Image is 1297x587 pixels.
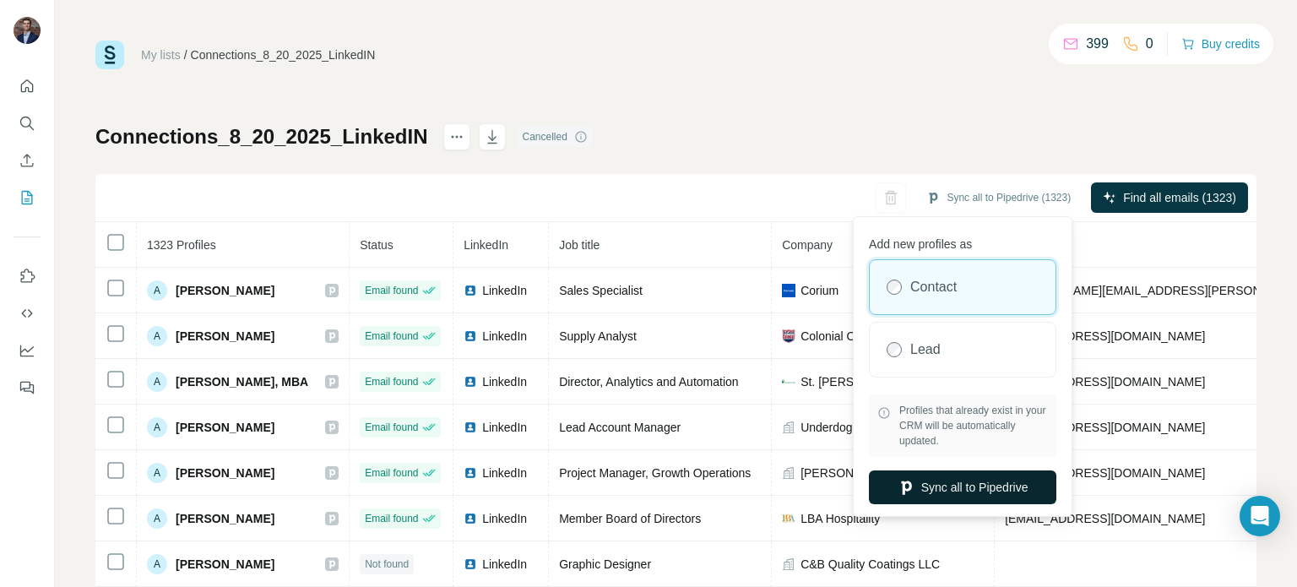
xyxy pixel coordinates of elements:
[176,510,274,527] span: [PERSON_NAME]
[365,283,418,298] span: Email found
[176,556,274,573] span: [PERSON_NAME]
[464,557,477,571] img: LinkedIn logo
[1005,329,1205,343] span: [EMAIL_ADDRESS][DOMAIN_NAME]
[559,375,738,389] span: Director, Analytics and Automation
[482,465,527,481] span: LinkedIn
[443,123,470,150] button: actions
[899,403,1048,448] span: Profiles that already exist in your CRM will be automatically updated.
[464,466,477,480] img: LinkedIn logo
[482,373,527,390] span: LinkedIn
[559,512,701,525] span: Member Board of Directors
[782,379,795,383] img: company-logo
[147,417,167,438] div: A
[176,328,274,345] span: [PERSON_NAME]
[191,46,376,63] div: Connections_8_20_2025_LinkedIN
[14,71,41,101] button: Quick start
[176,373,308,390] span: [PERSON_NAME], MBA
[365,465,418,481] span: Email found
[1146,34,1153,54] p: 0
[14,298,41,329] button: Use Surfe API
[14,261,41,291] button: Use Surfe on LinkedIn
[464,512,477,525] img: LinkedIn logo
[14,108,41,139] button: Search
[800,556,940,573] span: C&B Quality Coatings LLC
[1086,34,1109,54] p: 399
[365,511,418,526] span: Email found
[1240,496,1280,536] div: Open Intercom Messenger
[1091,182,1248,213] button: Find all emails (1323)
[518,127,593,147] div: Cancelled
[914,185,1083,210] button: Sync all to Pipedrive (1323)
[147,463,167,483] div: A
[800,465,898,481] span: [PERSON_NAME]
[800,373,984,390] span: St. [PERSON_NAME]'s/[PERSON_NAME]
[14,372,41,403] button: Feedback
[14,17,41,44] img: Avatar
[147,372,167,392] div: A
[464,421,477,434] img: LinkedIn logo
[147,326,167,346] div: A
[782,329,795,343] img: company-logo
[559,557,651,571] span: Graphic Designer
[1123,189,1236,206] span: Find all emails (1323)
[559,284,643,297] span: Sales Specialist
[176,465,274,481] span: [PERSON_NAME]
[14,182,41,213] button: My lists
[482,556,527,573] span: LinkedIn
[95,41,124,69] img: Surfe Logo
[365,557,409,572] span: Not found
[869,229,1056,253] p: Add new profiles as
[782,284,795,297] img: company-logo
[559,421,681,434] span: Lead Account Manager
[910,277,957,297] label: Contact
[184,46,187,63] li: /
[482,419,527,436] span: LinkedIn
[464,284,477,297] img: LinkedIn logo
[559,466,751,480] span: Project Manager, Growth Operations
[782,512,795,525] img: company-logo
[1005,375,1205,389] span: [EMAIL_ADDRESS][DOMAIN_NAME]
[782,238,833,252] span: Company
[482,510,527,527] span: LinkedIn
[1005,421,1205,434] span: [EMAIL_ADDRESS][DOMAIN_NAME]
[365,374,418,389] span: Email found
[869,470,1056,504] button: Sync all to Pipedrive
[176,419,274,436] span: [PERSON_NAME]
[800,419,853,436] span: Underdog
[147,238,216,252] span: 1323 Profiles
[95,123,428,150] h1: Connections_8_20_2025_LinkedIN
[365,329,418,344] span: Email found
[147,554,167,574] div: A
[464,329,477,343] img: LinkedIn logo
[559,329,637,343] span: Supply Analyst
[482,328,527,345] span: LinkedIn
[800,328,942,345] span: Colonial Oil Industries, Inc.
[147,280,167,301] div: A
[559,238,600,252] span: Job title
[464,238,508,252] span: LinkedIn
[147,508,167,529] div: A
[365,420,418,435] span: Email found
[176,282,274,299] span: [PERSON_NAME]
[910,340,941,360] label: Lead
[1181,32,1260,56] button: Buy credits
[1005,512,1205,525] span: [EMAIL_ADDRESS][DOMAIN_NAME]
[464,375,477,389] img: LinkedIn logo
[800,510,880,527] span: LBA Hospitality
[141,48,181,62] a: My lists
[14,335,41,366] button: Dashboard
[482,282,527,299] span: LinkedIn
[14,145,41,176] button: Enrich CSV
[360,238,393,252] span: Status
[800,282,838,299] span: Corium
[1005,466,1205,480] span: [EMAIL_ADDRESS][DOMAIN_NAME]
